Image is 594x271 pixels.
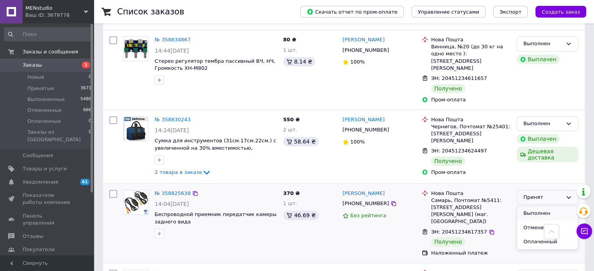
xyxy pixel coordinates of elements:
[350,213,386,218] span: Без рейтинга
[300,6,404,18] button: Скачать отчет по пром-оплате
[124,39,148,58] img: Фото товару
[431,36,510,43] div: Нова Пошта
[283,47,297,53] span: 1 шт.
[341,198,391,209] div: [PHONE_NUMBER]
[431,237,465,246] div: Получено
[23,152,53,159] span: Сообщения
[431,169,510,176] div: Пром-оплата
[342,36,385,44] a: [PERSON_NAME]
[89,118,91,125] span: 0
[155,117,191,122] a: № 358830243
[283,200,297,206] span: 1 шт.
[27,129,89,143] span: Заказы из [GEOGRAPHIC_DATA]
[27,74,45,81] span: Новые
[283,37,296,43] span: 80 ₴
[412,6,485,18] button: Управление статусами
[89,74,91,81] span: 0
[27,85,54,92] span: Принятые
[155,201,189,207] span: 14:04[DATE]
[23,62,42,69] span: Заказы
[123,190,148,215] a: Фото товару
[124,191,148,214] img: Фото товару
[431,229,487,235] span: ЭН: 20451234617357
[155,127,189,133] span: 14:24[DATE]
[431,197,510,225] div: Самарь, Почтомат №5411: [STREET_ADDRESS][PERSON_NAME] (маг. [GEOGRAPHIC_DATA])
[493,6,528,18] button: Экспорт
[307,8,398,15] span: Скачать отчет по пром-оплате
[431,156,465,166] div: Получено
[517,235,578,249] li: Оплаченный
[499,9,521,15] span: Экспорт
[27,118,61,125] span: Оплаченные
[23,246,55,253] span: Покупатели
[155,190,191,196] a: № 358825638
[23,165,67,172] span: Товары и услуги
[25,12,94,19] div: Ваш ID: 3679778
[431,43,510,72] div: Винница, №20 (до 30 кг на одно место ): [STREET_ADDRESS][PERSON_NAME]
[535,6,586,18] button: Создать заказ
[517,221,578,235] li: Отменен
[155,58,275,71] a: Стерео регулятор тембра пассивный ВЧ, НЧ, Громкость XH-M802
[155,169,202,175] span: 2 товара в заказе
[155,138,276,158] a: Сумка для инструментов (31см.17см.22см.) с увеличенной на 30% вместимостью, водонепроницаемый орг...
[27,107,61,114] span: Отмененные
[523,193,562,202] div: Принят
[517,134,559,143] div: Выплачен
[89,129,91,143] span: 0
[80,96,91,103] span: 5486
[283,117,300,122] span: 550 ₴
[23,233,43,240] span: Отзывы
[542,9,580,15] span: Создать заказ
[350,59,365,65] span: 100%
[517,206,578,221] li: Выполнен
[82,62,90,68] span: 1
[523,40,562,48] div: Выполнен
[342,190,385,197] a: [PERSON_NAME]
[418,9,479,15] span: Управление статусами
[283,190,300,196] span: 370 ₴
[523,120,562,128] div: Выполнен
[350,139,365,145] span: 100%
[283,127,297,133] span: 2 шт.
[124,117,148,140] img: Фото товару
[80,179,90,185] span: 61
[80,85,91,92] span: 3671
[117,7,184,16] h1: Список заказов
[155,211,276,225] a: Беспроводной приемник передатчик камеры заднего вида
[431,250,510,257] div: Наложенный платеж
[83,107,91,114] span: 666
[431,123,510,145] div: Чернигов, Почтомат №25401: [STREET_ADDRESS][PERSON_NAME]
[431,148,487,154] span: ЭН: 20451234624497
[517,147,578,162] div: Дешевая доставка
[517,55,559,64] div: Выплачен
[431,116,510,123] div: Нова Пошта
[25,5,84,12] span: MENstudio
[27,96,65,103] span: Выполненные
[431,190,510,197] div: Нова Пошта
[431,75,487,81] span: ЭН: 20451234611657
[155,48,189,54] span: 14:44[DATE]
[341,125,391,135] div: [PHONE_NUMBER]
[123,36,148,61] a: Фото товару
[155,37,191,43] a: № 358834867
[431,96,510,103] div: Пром-оплата
[341,45,391,55] div: [PHONE_NUMBER]
[23,48,78,55] span: Заказы и сообщения
[576,223,592,239] button: Чат с покупателем
[342,116,385,124] a: [PERSON_NAME]
[283,137,319,146] div: 58.64 ₴
[4,27,92,41] input: Поиск
[528,9,586,14] a: Создать заказ
[155,169,211,175] a: 2 товара в заказе
[123,116,148,141] a: Фото товару
[23,179,58,186] span: Уведомления
[23,192,72,206] span: Показатели работы компании
[283,57,315,66] div: 8.14 ₴
[283,211,319,220] div: 46.69 ₴
[23,213,72,227] span: Панель управления
[431,84,465,93] div: Получено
